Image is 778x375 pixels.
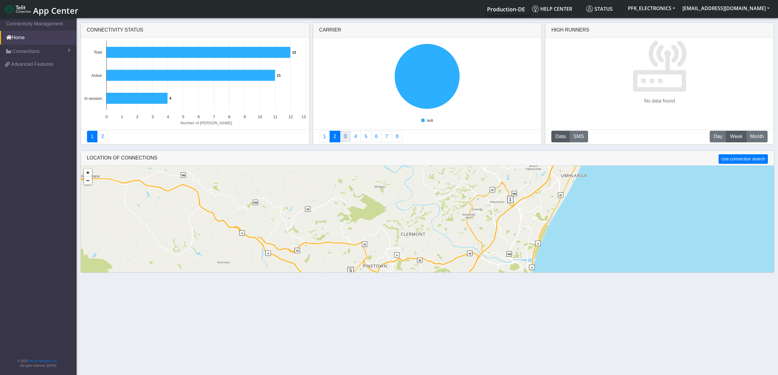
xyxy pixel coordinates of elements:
[714,133,722,140] span: Day
[392,131,402,142] a: Not Connected for 30 days
[584,3,624,15] a: Status
[487,3,525,15] a: Your current platform instance
[5,4,31,14] img: logo-telit-cinterion-gw-new.png
[530,3,584,15] a: Help center
[292,51,296,54] text: 12
[93,50,102,54] text: Total
[507,196,514,203] span: 1
[84,177,92,185] a: Zoom out
[5,2,77,16] a: App Center
[679,3,773,14] button: [EMAIL_ADDRESS][DOMAIN_NAME]
[487,6,525,13] span: Production-DE
[746,131,768,142] button: Month
[361,131,371,142] a: Usage by Carrier
[28,359,58,363] a: Telit IoT Solutions, Inc.
[87,131,303,142] nav: Summary paging
[169,96,172,100] text: 4
[507,196,513,214] div: 1
[81,23,309,38] div: Connectivity status
[330,131,340,142] a: Carrier
[277,73,281,77] text: 11
[167,114,169,119] text: 4
[340,131,351,142] a: Usage per Country
[532,6,539,12] img: knowledge.svg
[258,114,262,119] text: 10
[569,131,588,142] button: SMS
[551,26,589,34] div: High Runners
[105,114,108,119] text: 0
[84,96,102,101] text: In session
[301,114,306,119] text: 13
[87,131,98,142] a: Connectivity status
[427,118,433,123] text: telit
[719,154,768,164] button: Use connection search
[644,97,675,105] p: No data found
[97,131,108,142] a: Deployment status
[244,114,246,119] text: 9
[750,133,764,140] span: Month
[319,131,535,142] nav: Summary paging
[350,131,361,142] a: Connections By Carrier
[313,23,542,38] div: Carrier
[288,114,293,119] text: 12
[136,114,138,119] text: 2
[81,151,774,166] div: LOCATION OF CONNECTIONS
[632,38,687,92] img: No data found
[33,5,78,16] span: App Center
[12,48,40,55] span: Connections
[532,6,572,12] span: Help center
[371,131,382,142] a: 14 Days Trend
[348,267,354,274] span: 5
[91,73,102,78] text: Active
[11,61,54,68] span: Advanced Features
[381,131,392,142] a: Zero Session
[182,114,184,119] text: 5
[151,114,153,119] text: 3
[84,169,92,177] a: Zoom in
[586,6,593,12] img: status.svg
[586,6,613,12] span: Status
[726,131,746,142] button: Week
[180,121,232,125] text: Number of [PERSON_NAME]
[551,131,570,142] button: Data
[273,114,277,119] text: 11
[228,114,230,119] text: 8
[213,114,215,119] text: 7
[121,114,123,119] text: 1
[624,3,679,14] button: PFK_ELECTRONICS
[730,133,742,140] span: Week
[319,131,330,142] a: Connections By Country
[710,131,726,142] button: Day
[197,114,199,119] text: 6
